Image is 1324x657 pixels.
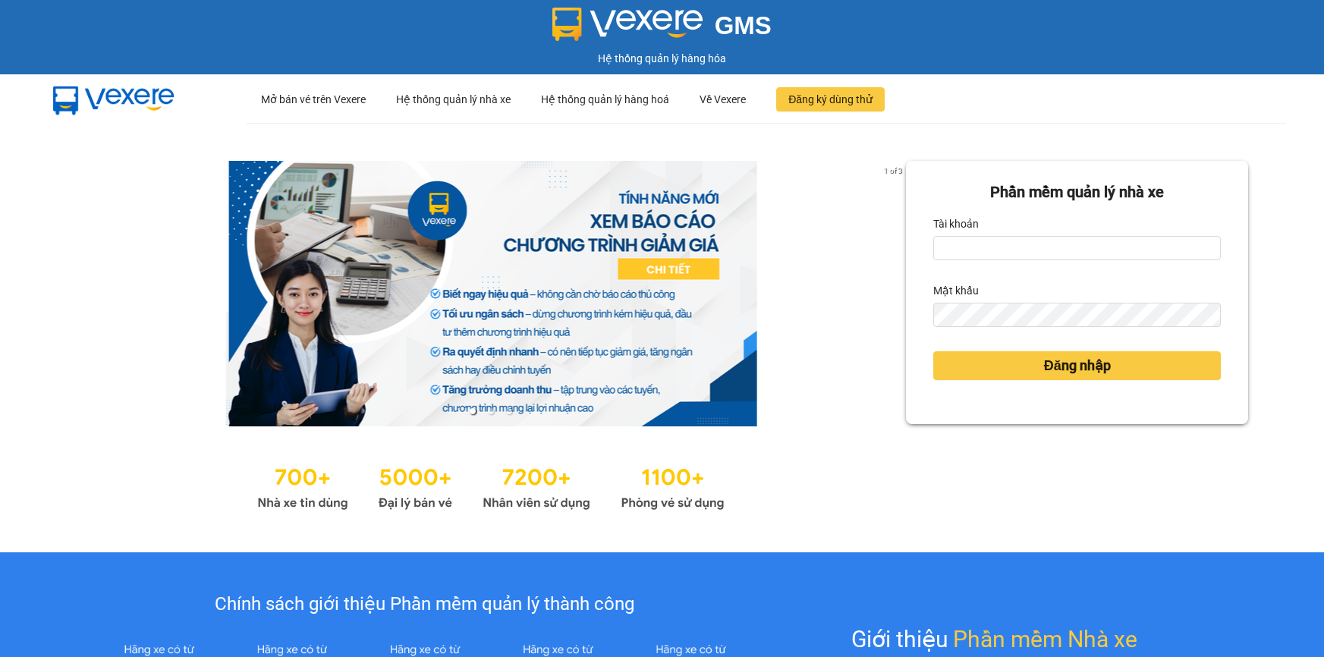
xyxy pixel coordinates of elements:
button: Đăng ký dùng thử [776,87,885,112]
a: GMS [552,23,772,35]
li: slide item 3 [506,408,512,414]
span: Đăng ký dùng thử [788,91,873,108]
input: Mật khẩu [933,303,1221,327]
label: Mật khẩu [933,278,979,303]
div: Chính sách giới thiệu Phần mềm quản lý thành công [93,590,756,619]
input: Tài khoản [933,236,1221,260]
li: slide item 2 [488,408,494,414]
img: mbUUG5Q.png [38,74,190,124]
button: next slide / item [885,161,906,426]
img: logo 2 [552,8,703,41]
div: Hệ thống quản lý hàng hóa [4,50,1320,67]
button: previous slide / item [76,161,97,426]
div: Mở bán vé trên Vexere [261,75,366,124]
div: Hệ thống quản lý nhà xe [396,75,511,124]
p: 1 of 3 [879,161,906,181]
span: GMS [715,11,772,39]
img: Statistics.png [257,457,725,514]
button: Đăng nhập [933,351,1221,380]
div: Về Vexere [700,75,746,124]
div: Giới thiệu [851,621,1137,657]
div: Hệ thống quản lý hàng hoá [541,75,669,124]
span: Đăng nhập [1044,355,1111,376]
label: Tài khoản [933,212,979,236]
span: Phần mềm Nhà xe [953,621,1137,657]
div: Phần mềm quản lý nhà xe [933,181,1221,204]
li: slide item 1 [470,408,476,414]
